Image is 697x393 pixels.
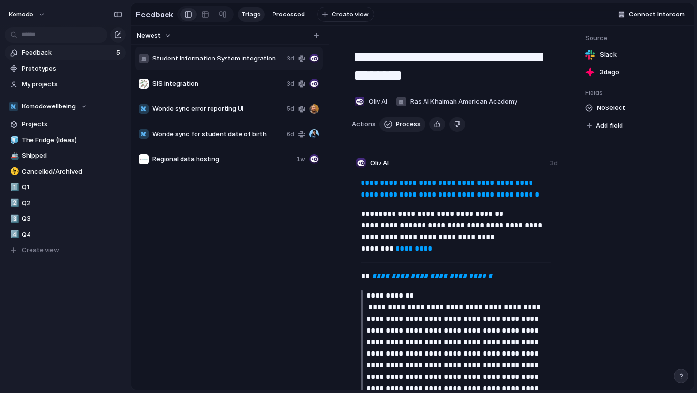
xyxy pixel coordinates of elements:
div: ☣️ [10,166,17,177]
a: 🚢Shipped [5,149,126,163]
a: My projects [5,77,126,91]
span: Feedback [22,48,113,58]
div: 2️⃣ [10,197,17,209]
button: Newest [136,30,173,42]
button: Connect Intercom [614,7,689,22]
span: Student Information System integration [152,54,283,63]
span: Connect Intercom [629,10,685,19]
a: Triage [238,7,265,22]
a: ☣️Cancelled/Archived [5,165,126,179]
a: Feedback5 [5,45,126,60]
span: Q4 [22,230,122,240]
div: 3d [550,159,558,167]
span: Cancelled/Archived [22,167,122,177]
a: Slack [585,48,686,61]
span: Newest [137,31,161,41]
span: Actions [352,120,376,129]
span: Projects [22,120,122,129]
span: 3d [287,79,294,89]
span: Oliv AI [369,97,387,106]
span: Create view [332,10,369,19]
span: 6d [287,129,294,139]
a: Processed [269,7,309,22]
span: Oliv AI [370,158,389,168]
div: 3️⃣ [10,213,17,225]
button: 🧊 [9,136,18,145]
button: Process [379,117,425,132]
span: The Fridge (Ideas) [22,136,122,145]
span: Triage [242,10,261,19]
h2: Feedback [136,9,173,20]
a: 4️⃣Q4 [5,227,126,242]
div: 🚢 [10,151,17,162]
span: SIS integration [152,79,283,89]
span: Source [585,33,686,43]
span: My projects [22,79,122,89]
button: Ras Al Khaimah American Academy [394,94,520,109]
span: Prototypes [22,64,122,74]
button: Delete [449,117,465,132]
span: Create view [22,245,59,255]
button: Oliv AI [352,94,390,109]
button: ☣️ [9,167,18,177]
span: Add field [596,121,623,131]
span: 1w [296,154,305,164]
span: 3d [287,54,294,63]
span: Q2 [22,198,122,208]
span: 5 [116,48,122,58]
a: 🧊The Fridge (Ideas) [5,133,126,148]
span: Wonde sync for student date of birth [152,129,283,139]
span: Komodo [9,10,33,19]
span: Q3 [22,214,122,224]
span: Process [396,120,421,129]
span: Q1 [22,182,122,192]
span: Komodowellbeing [22,102,76,111]
button: Komodo [4,7,50,22]
button: Add field [585,120,624,132]
span: Fields [585,88,686,98]
a: Prototypes [5,61,126,76]
a: 3️⃣Q3 [5,212,126,226]
button: 1️⃣ [9,182,18,192]
a: Projects [5,117,126,132]
span: Wonde sync error reporting UI [152,104,283,114]
div: 4️⃣ [10,229,17,240]
span: 3d ago [600,67,619,77]
div: 1️⃣ [10,182,17,193]
span: Regional data hosting [152,154,292,164]
span: Shipped [22,151,122,161]
a: 2️⃣Q2 [5,196,126,211]
button: Create view [5,243,126,257]
a: 1️⃣Q1 [5,180,126,195]
button: 🚢 [9,151,18,161]
button: 3️⃣ [9,214,18,224]
div: 🧊 [10,135,17,146]
span: Processed [273,10,305,19]
span: Ras Al Khaimah American Academy [410,97,517,106]
button: 2️⃣ [9,198,18,208]
button: Create view [317,7,374,22]
span: 5d [287,104,294,114]
span: Slack [600,50,617,60]
span: No Select [597,102,625,114]
button: 4️⃣ [9,230,18,240]
button: Komodowellbeing [5,99,126,114]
